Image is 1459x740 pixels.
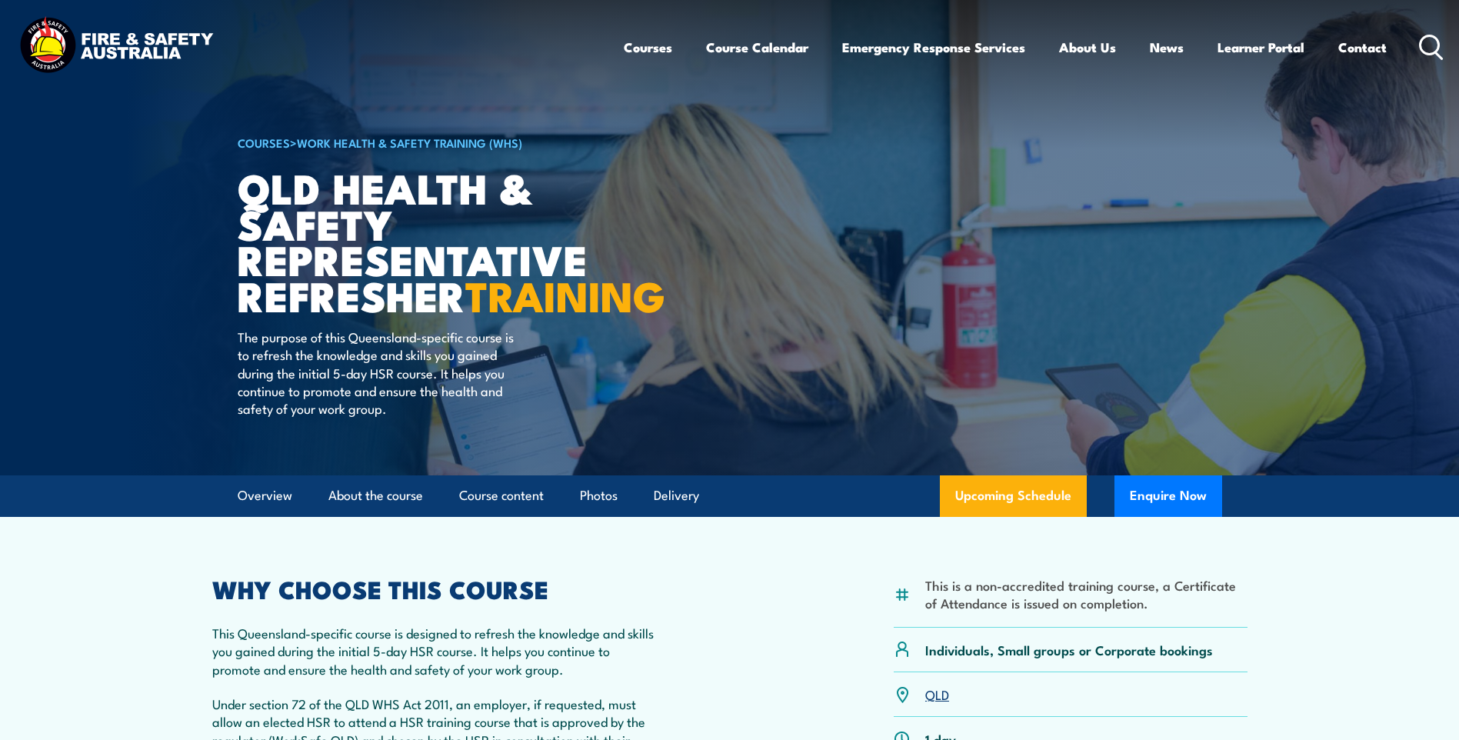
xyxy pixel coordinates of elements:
p: Individuals, Small groups or Corporate bookings [925,641,1213,658]
a: Course Calendar [706,27,808,68]
a: Work Health & Safety Training (WHS) [297,134,522,151]
a: News [1150,27,1184,68]
button: Enquire Now [1114,475,1222,517]
a: Learner Portal [1217,27,1304,68]
a: Delivery [654,475,699,516]
a: Photos [580,475,618,516]
a: QLD [925,685,949,703]
h2: WHY CHOOSE THIS COURSE [212,578,661,599]
p: The purpose of this Queensland-specific course is to refresh the knowledge and skills you gained ... [238,328,518,418]
a: About Us [1059,27,1116,68]
strong: TRAINING [465,262,665,326]
h1: QLD Health & Safety Representative Refresher [238,169,618,313]
h6: > [238,133,618,152]
a: About the course [328,475,423,516]
a: Course content [459,475,544,516]
a: Emergency Response Services [842,27,1025,68]
a: Overview [238,475,292,516]
p: This Queensland-specific course is designed to refresh the knowledge and skills you gained during... [212,624,661,678]
a: Upcoming Schedule [940,475,1087,517]
a: Contact [1338,27,1387,68]
a: COURSES [238,134,290,151]
a: Courses [624,27,672,68]
li: This is a non-accredited training course, a Certificate of Attendance is issued on completion. [925,576,1247,612]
